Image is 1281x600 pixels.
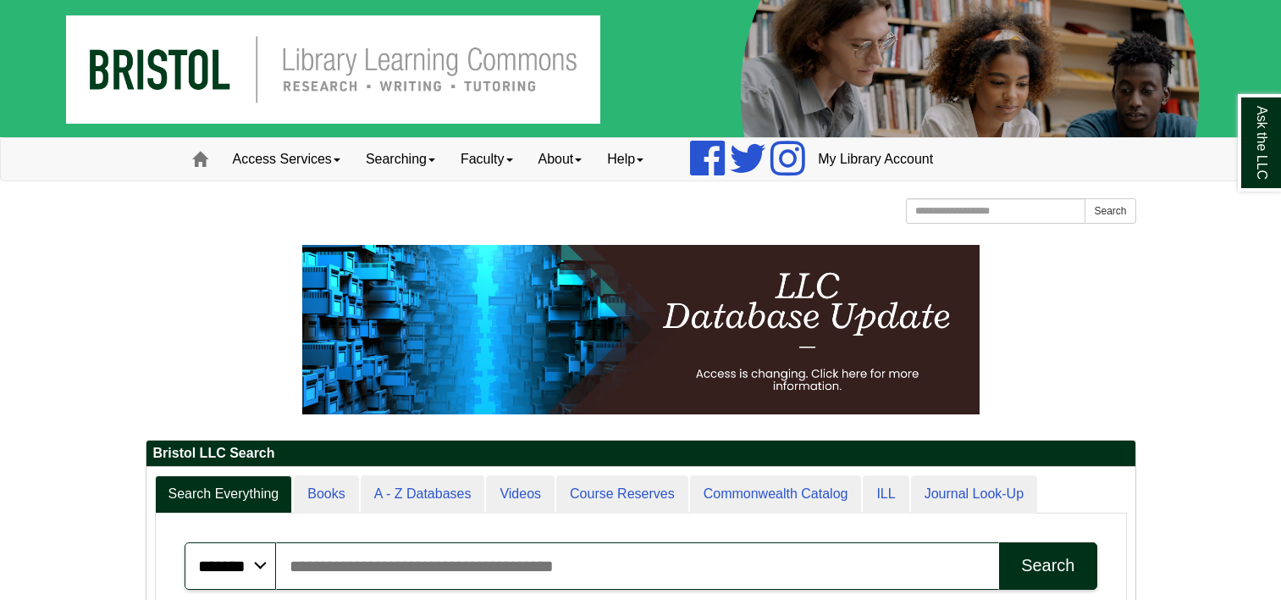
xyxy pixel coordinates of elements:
[911,475,1037,514] a: Journal Look-Up
[556,475,688,514] a: Course Reserves
[999,542,1096,590] button: Search
[353,138,448,181] a: Searching
[155,475,293,514] a: Search Everything
[805,138,946,181] a: My Library Account
[594,138,656,181] a: Help
[302,245,980,414] img: HTML tutorial
[294,475,358,514] a: Books
[863,475,908,514] a: ILL
[361,475,485,514] a: A - Z Databases
[220,138,353,181] a: Access Services
[448,138,526,181] a: Faculty
[146,441,1135,467] h2: Bristol LLC Search
[1085,198,1135,224] button: Search
[1021,556,1074,575] div: Search
[690,475,862,514] a: Commonwealth Catalog
[486,475,555,514] a: Videos
[526,138,595,181] a: About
